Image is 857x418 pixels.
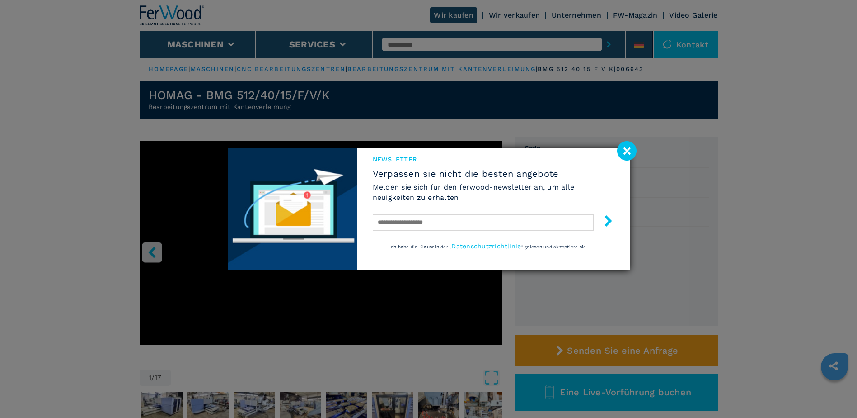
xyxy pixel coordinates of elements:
button: submit-button [594,212,614,233]
span: Verpassen sie nicht die besten angebote [373,168,614,179]
span: “ gelesen und akzeptiere sie. [521,244,588,249]
h6: Melden sie sich für den ferwood-newsletter an, um alle neuigkeiten zu erhalten [373,182,614,203]
span: Ich habe die Klauseln der „ [389,244,452,249]
img: Newsletter image [228,148,357,270]
a: Datenschutzrichtlinie [451,242,521,250]
span: Newsletter [373,155,614,164]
